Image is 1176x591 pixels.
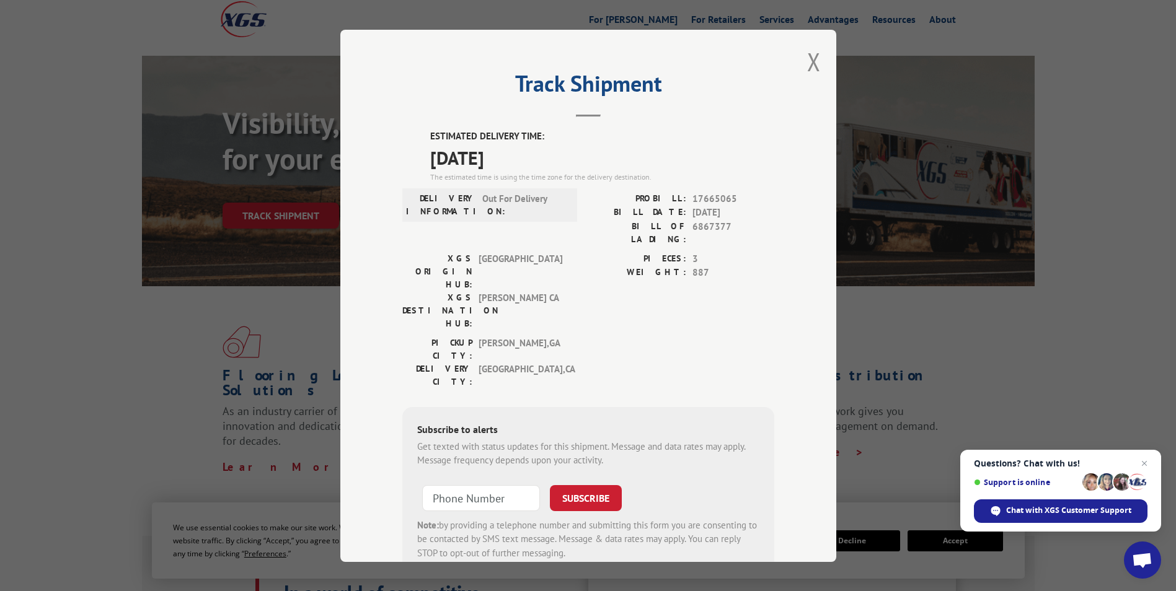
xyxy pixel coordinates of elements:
[402,362,472,388] label: DELIVERY CITY:
[692,191,774,206] span: 17665065
[692,206,774,220] span: [DATE]
[1124,541,1161,579] div: Open chat
[588,266,686,280] label: WEIGHT:
[430,171,774,182] div: The estimated time is using the time zone for the delivery destination.
[1137,456,1152,471] span: Close chat
[417,519,439,530] strong: Note:
[479,291,562,330] span: [PERSON_NAME] CA
[692,219,774,245] span: 6867377
[974,478,1078,487] span: Support is online
[588,252,686,266] label: PIECES:
[692,252,774,266] span: 3
[479,336,562,362] span: [PERSON_NAME] , GA
[430,143,774,171] span: [DATE]
[807,45,821,78] button: Close modal
[588,206,686,220] label: BILL DATE:
[406,191,476,217] label: DELIVERY INFORMATION:
[422,484,540,510] input: Phone Number
[588,219,686,245] label: BILL OF LADING:
[479,252,562,291] span: [GEOGRAPHIC_DATA]
[417,518,759,560] div: by providing a telephone number and submitting this form you are consenting to be contacted by SM...
[430,129,774,144] label: ESTIMATED DELIVERY TIME:
[1006,505,1131,516] span: Chat with XGS Customer Support
[692,266,774,280] span: 887
[974,458,1147,468] span: Questions? Chat with us!
[402,75,774,98] h2: Track Shipment
[482,191,566,217] span: Out For Delivery
[550,484,622,510] button: SUBSCRIBE
[402,336,472,362] label: PICKUP CITY:
[402,291,472,330] label: XGS DESTINATION HUB:
[417,439,759,467] div: Get texted with status updates for this shipment. Message and data rates may apply. Message frequ...
[974,499,1147,523] div: Chat with XGS Customer Support
[402,252,472,291] label: XGS ORIGIN HUB:
[479,362,562,388] span: [GEOGRAPHIC_DATA] , CA
[588,191,686,206] label: PROBILL:
[417,421,759,439] div: Subscribe to alerts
